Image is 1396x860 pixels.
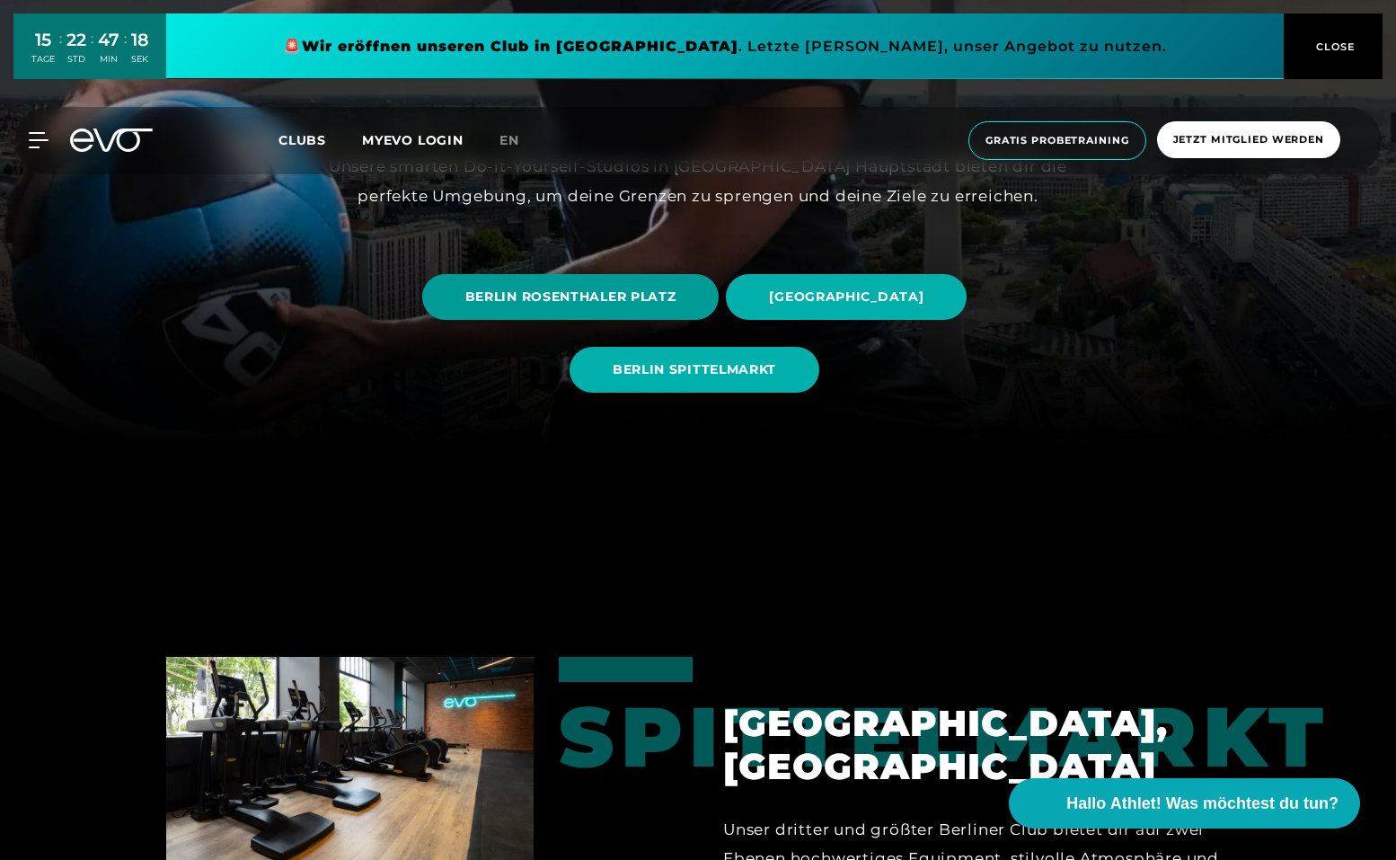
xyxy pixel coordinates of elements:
div: TAGE [31,53,55,66]
div: : [91,29,93,76]
span: CLOSE [1312,39,1356,55]
div: 22 [66,27,86,53]
a: BERLIN ROSENTHALER PLATZ [422,261,727,333]
div: STD [66,53,86,66]
div: : [124,29,127,76]
a: BERLIN SPITTELMARKT [570,333,826,406]
div: 15 [31,27,55,53]
span: BERLIN ROSENTHALER PLATZ [465,288,676,306]
a: MYEVO LOGIN [362,132,464,148]
div: : [59,29,62,76]
span: [GEOGRAPHIC_DATA] [769,288,923,306]
span: Hallo Athlet! Was möchtest du tun? [1066,792,1339,816]
div: SEK [131,53,149,66]
span: Clubs [278,132,326,148]
span: BERLIN SPITTELMARKT [613,360,776,379]
button: CLOSE [1284,13,1383,79]
div: 18 [131,27,149,53]
a: Jetzt Mitglied werden [1152,121,1346,160]
a: Gratis Probetraining [963,121,1152,160]
a: Clubs [278,131,362,148]
button: Hallo Athlet! Was möchtest du tun? [1009,778,1360,829]
span: en [499,132,519,148]
a: [GEOGRAPHIC_DATA] [726,261,974,333]
h2: [GEOGRAPHIC_DATA], [GEOGRAPHIC_DATA] [723,702,1230,788]
a: en [499,130,541,151]
span: Gratis Probetraining [985,133,1129,148]
div: MIN [98,53,119,66]
span: Jetzt Mitglied werden [1173,132,1324,147]
div: 47 [98,27,119,53]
